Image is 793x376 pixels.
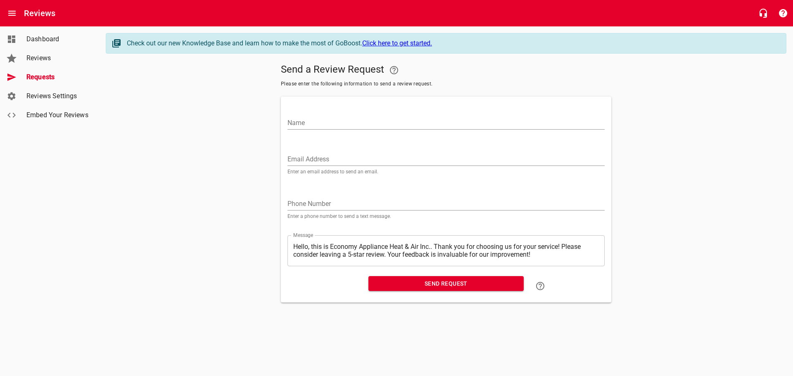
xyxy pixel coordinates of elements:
button: Support Portal [773,3,793,23]
p: Enter an email address to send an email. [287,169,605,174]
button: Open drawer [2,3,22,23]
a: Your Google or Facebook account must be connected to "Send a Review Request" [384,60,404,80]
span: Reviews [26,53,89,63]
span: Embed Your Reviews [26,110,89,120]
a: Click here to get started. [362,39,432,47]
div: Check out our new Knowledge Base and learn how to make the most of GoBoost. [127,38,778,48]
a: Learn how to "Send a Review Request" [530,276,550,296]
span: Send Request [375,279,517,289]
span: Dashboard [26,34,89,44]
span: Please enter the following information to send a review request. [281,80,611,88]
p: Enter a phone number to send a text message. [287,214,605,219]
button: Live Chat [753,3,773,23]
h5: Send a Review Request [281,60,611,80]
textarea: Hello, this is Economy Appliance Heat & Air Inc.. Thank you for choosing us for your service! Ple... [293,243,599,258]
span: Reviews Settings [26,91,89,101]
h6: Reviews [24,7,55,20]
button: Send Request [368,276,524,291]
span: Requests [26,72,89,82]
